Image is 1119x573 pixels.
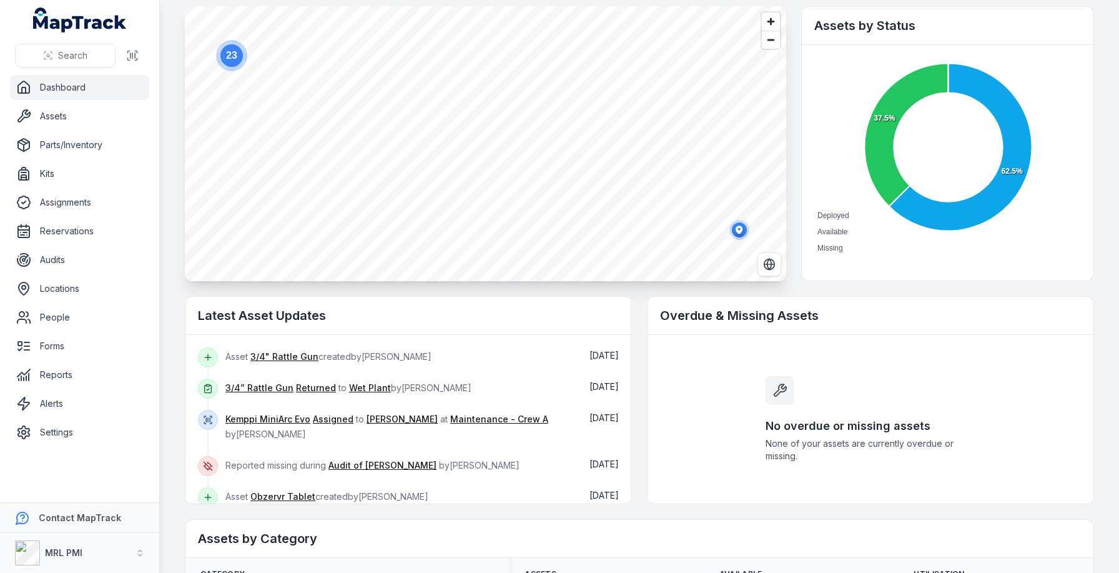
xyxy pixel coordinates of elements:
time: 08/06/2025, 11:38:04 am [589,381,619,392]
h2: Assets by Status [814,17,1081,34]
h2: Overdue & Missing Assets [660,307,1081,324]
button: Search [15,44,116,67]
time: 14/05/2025, 10:31:46 am [589,459,619,469]
span: [DATE] [589,459,619,469]
a: 3/4” Rattle Gun [225,382,293,394]
h2: Latest Asset Updates [198,307,619,324]
span: None of your assets are currently overdue or missing. [766,437,975,462]
a: Reservations [10,219,149,244]
span: Asset created by [PERSON_NAME] [225,491,428,502]
a: Assignments [10,190,149,215]
span: [DATE] [589,490,619,501]
a: Parts/Inventory [10,132,149,157]
span: Search [58,49,87,62]
a: Wet Plant [349,382,391,394]
a: Forms [10,334,149,359]
time: 14/05/2025, 10:33:15 am [589,412,619,423]
a: [PERSON_NAME] [367,413,438,426]
a: Locations [10,276,149,301]
time: 05/08/2025, 1:06:36 pm [589,350,619,361]
a: Settings [10,420,149,445]
a: Kits [10,161,149,186]
h2: Assets by Category [198,530,1081,547]
button: Switch to Satellite View [757,252,781,276]
strong: MRL PMI [45,547,82,558]
text: 23 [226,50,237,61]
span: Missing [817,244,843,252]
a: Assets [10,104,149,129]
span: [DATE] [589,412,619,423]
span: Deployed [817,211,849,220]
time: 13/05/2025, 12:45:24 pm [589,490,619,501]
a: Reports [10,362,149,387]
canvas: Map [185,6,786,281]
span: to at by [PERSON_NAME] [225,414,548,439]
a: Maintenance - Crew A [450,413,548,426]
a: 3/4" Rattle Gun [250,351,318,363]
a: Audit of [PERSON_NAME] [328,459,436,472]
a: Audits [10,247,149,272]
button: Zoom in [762,12,780,31]
a: MapTrack [33,7,127,32]
a: Kemppi MiniArc Evo [225,413,310,426]
span: Asset created by [PERSON_NAME] [225,351,431,362]
span: [DATE] [589,381,619,392]
button: Zoom out [762,31,780,49]
span: Available [817,227,847,236]
span: to by [PERSON_NAME] [225,382,471,393]
a: Assigned [313,413,353,426]
a: People [10,305,149,330]
h3: No overdue or missing assets [766,417,975,435]
span: [DATE] [589,350,619,361]
strong: Contact MapTrack [39,512,121,523]
a: Dashboard [10,75,149,100]
a: Obzervr Tablet [250,491,315,503]
a: Alerts [10,391,149,416]
span: Reported missing during by [PERSON_NAME] [225,460,520,471]
a: Returned [296,382,336,394]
